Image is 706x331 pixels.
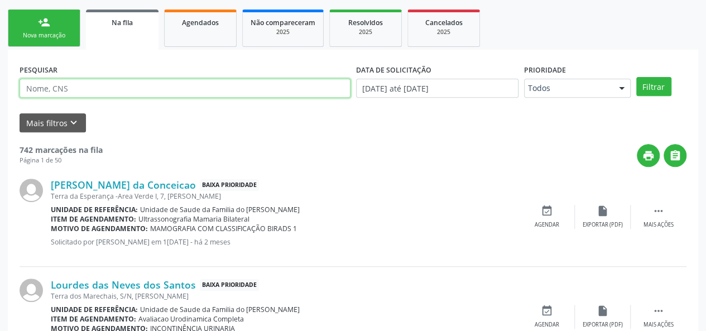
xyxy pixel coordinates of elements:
[200,179,259,191] span: Baixa Prioridade
[20,61,57,79] label: PESQUISAR
[642,150,655,162] i: print
[652,305,665,317] i: 
[541,305,553,317] i: event_available
[150,224,297,233] span: MAMOGRAFIA COM CLASSIFICAÇÃO BIRADS 1
[535,321,559,329] div: Agendar
[356,79,518,98] input: Selecione um intervalo
[348,18,383,27] span: Resolvidos
[20,156,103,165] div: Página 1 de 50
[251,28,315,36] div: 2025
[338,28,393,36] div: 2025
[652,205,665,217] i: 
[140,205,300,214] span: Unidade de Saude da Familia do [PERSON_NAME]
[51,191,519,201] div: Terra da Esperança -Area Verde I, 7, [PERSON_NAME]
[68,117,80,129] i: keyboard_arrow_down
[51,291,519,301] div: Terra dos Marechais, S/N, [PERSON_NAME]
[583,321,623,329] div: Exportar (PDF)
[664,144,686,167] button: 
[51,224,148,233] b: Motivo de agendamento:
[51,305,138,314] b: Unidade de referência:
[51,314,136,324] b: Item de agendamento:
[637,144,660,167] button: print
[425,18,463,27] span: Cancelados
[51,214,136,224] b: Item de agendamento:
[138,314,244,324] span: Avaliacao Urodinamica Completa
[636,77,671,96] button: Filtrar
[251,18,315,27] span: Não compareceram
[112,18,133,27] span: Na fila
[597,305,609,317] i: insert_drive_file
[16,31,72,40] div: Nova marcação
[669,150,681,162] i: 
[20,179,43,202] img: img
[182,18,219,27] span: Agendados
[20,279,43,302] img: img
[643,321,674,329] div: Mais ações
[643,221,674,229] div: Mais ações
[416,28,472,36] div: 2025
[356,61,431,79] label: DATA DE SOLICITAÇÃO
[524,61,566,79] label: Prioridade
[38,16,50,28] div: person_add
[597,205,609,217] i: insert_drive_file
[20,113,86,133] button: Mais filtroskeyboard_arrow_down
[583,221,623,229] div: Exportar (PDF)
[51,179,196,191] a: [PERSON_NAME] da Conceicao
[140,305,300,314] span: Unidade de Saude da Familia do [PERSON_NAME]
[138,214,249,224] span: Ultrassonografia Mamaria Bilateral
[528,83,608,94] span: Todos
[535,221,559,229] div: Agendar
[20,145,103,155] strong: 742 marcações na fila
[200,279,259,291] span: Baixa Prioridade
[541,205,553,217] i: event_available
[51,237,519,247] p: Solicitado por [PERSON_NAME] em 1[DATE] - há 2 meses
[51,205,138,214] b: Unidade de referência:
[20,79,350,98] input: Nome, CNS
[51,279,196,291] a: Lourdes das Neves dos Santos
